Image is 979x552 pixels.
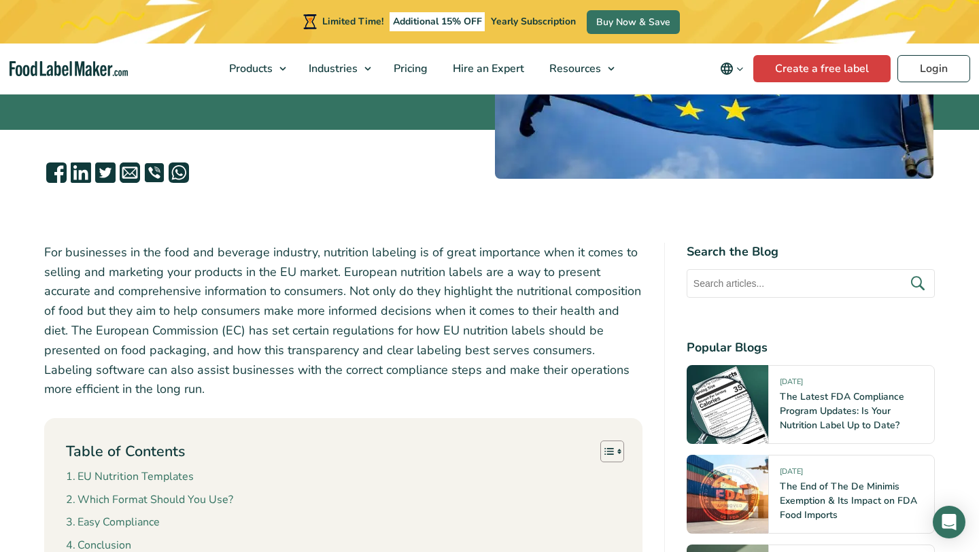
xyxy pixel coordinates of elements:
[545,61,602,76] span: Resources
[390,12,485,31] span: Additional 15% OFF
[225,61,274,76] span: Products
[217,44,293,94] a: Products
[780,390,904,432] a: The Latest FDA Compliance Program Updates: Is Your Nutrition Label Up to Date?
[753,55,891,82] a: Create a free label
[687,243,935,261] h4: Search the Blog
[780,480,917,521] a: The End of The De Minimis Exemption & Its Impact on FDA Food Imports
[390,61,429,76] span: Pricing
[66,468,194,486] a: EU Nutrition Templates
[780,377,803,392] span: [DATE]
[491,15,576,28] span: Yearly Subscription
[10,61,128,77] a: Food Label Maker homepage
[710,55,753,82] button: Change language
[296,44,378,94] a: Industries
[897,55,970,82] a: Login
[780,466,803,482] span: [DATE]
[66,441,185,462] p: Table of Contents
[587,10,680,34] a: Buy Now & Save
[66,491,233,509] a: Which Format Should You Use?
[381,44,437,94] a: Pricing
[687,269,935,298] input: Search articles...
[66,514,160,532] a: Easy Compliance
[322,15,383,28] span: Limited Time!
[441,44,534,94] a: Hire an Expert
[687,339,935,357] h4: Popular Blogs
[449,61,526,76] span: Hire an Expert
[933,506,965,538] div: Open Intercom Messenger
[537,44,621,94] a: Resources
[44,243,642,399] p: For businesses in the food and beverage industry, nutrition labeling is of great importance when ...
[590,440,621,463] a: Toggle Table of Content
[305,61,359,76] span: Industries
